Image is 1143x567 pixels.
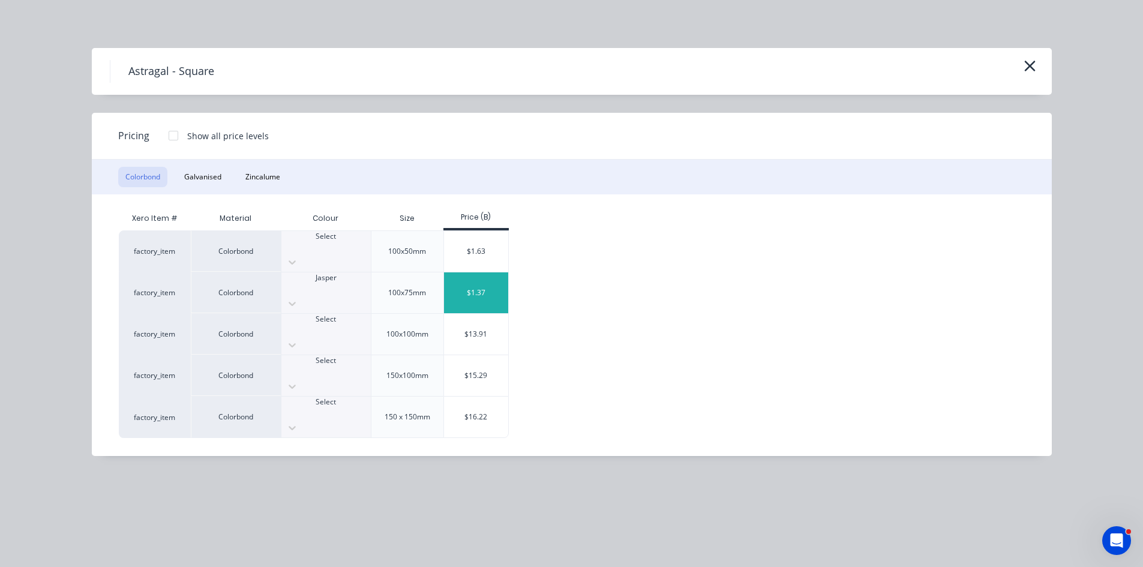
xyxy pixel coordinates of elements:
div: 150x100mm [386,370,428,381]
div: Select [281,355,371,366]
h4: Astragal - Square [110,60,232,83]
div: Colorbond [191,230,281,272]
span: Pricing [118,128,149,143]
div: Colorbond [191,272,281,313]
div: factory_item [119,396,191,438]
div: factory_item [119,355,191,396]
div: Colorbond [191,355,281,396]
div: $16.22 [444,397,508,437]
div: Select [281,314,371,325]
button: Zincalume [238,167,287,187]
div: Xero Item # [119,206,191,230]
div: 150 x 150mm [385,412,430,422]
div: $13.91 [444,314,508,355]
div: Show all price levels [187,130,269,142]
div: Colour [281,206,371,230]
div: factory_item [119,272,191,313]
div: Colorbond [191,313,281,355]
div: Select [281,397,371,407]
div: Select [281,231,371,242]
button: Galvanised [177,167,229,187]
div: 100x50mm [388,246,426,257]
div: factory_item [119,313,191,355]
div: 100x75mm [388,287,426,298]
div: Size [390,203,424,233]
div: Jasper [281,272,371,283]
button: Colorbond [118,167,167,187]
div: Colorbond [191,396,281,438]
iframe: Intercom live chat [1102,526,1131,555]
div: $1.37 [444,272,508,313]
div: 100x100mm [386,329,428,340]
div: Price (B) [443,212,509,223]
div: $15.29 [444,355,508,396]
div: factory_item [119,230,191,272]
div: $1.63 [444,231,508,272]
div: Material [191,206,281,230]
